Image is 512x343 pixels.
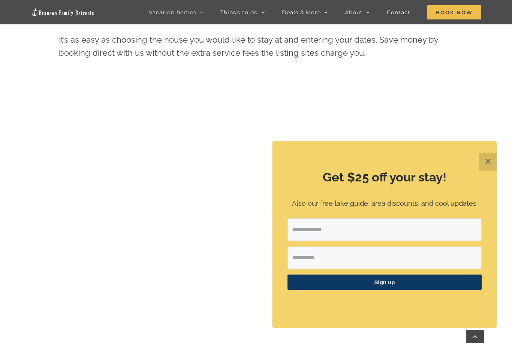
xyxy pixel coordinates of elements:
[149,10,196,15] span: Vacation homes
[287,246,482,269] input: First Name
[345,10,363,15] span: About
[427,5,481,19] span: Book Now
[31,8,94,16] img: Branson Family Retreats Logo
[59,33,454,59] p: It’s as easy as choosing the house you would like to stay at and entering your dates. Save money ...
[282,10,321,15] span: Deals & More
[287,218,482,241] input: Email Address
[479,153,497,171] button: Close
[287,169,482,186] h2: Get $25 off your stay!
[287,198,482,209] p: Also our free lake guide, area discounts, and cool updates.
[287,275,482,290] button: Sign up
[220,10,258,15] span: Things to do
[387,10,410,15] span: Contact
[287,299,482,307] p: ​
